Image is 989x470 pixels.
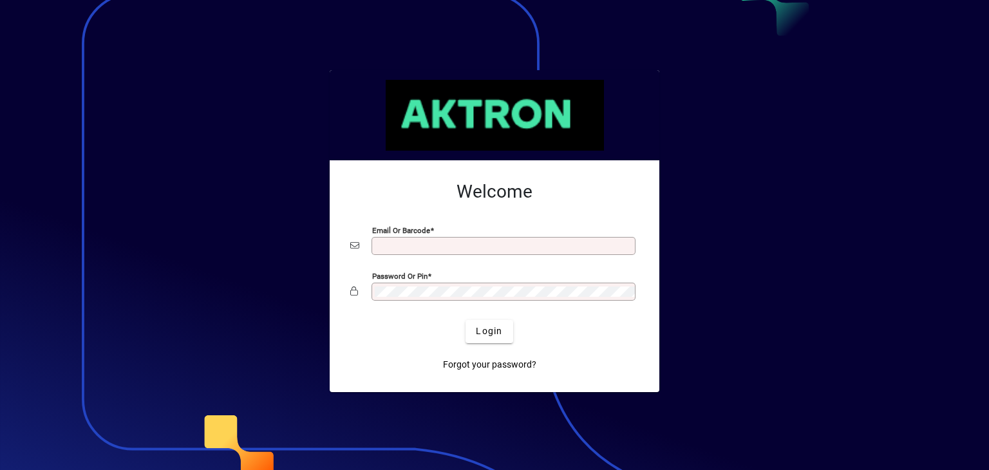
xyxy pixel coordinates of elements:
[466,320,513,343] button: Login
[372,225,430,234] mat-label: Email or Barcode
[372,271,428,280] mat-label: Password or Pin
[438,353,542,377] a: Forgot your password?
[350,181,639,203] h2: Welcome
[443,358,536,371] span: Forgot your password?
[476,324,502,338] span: Login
